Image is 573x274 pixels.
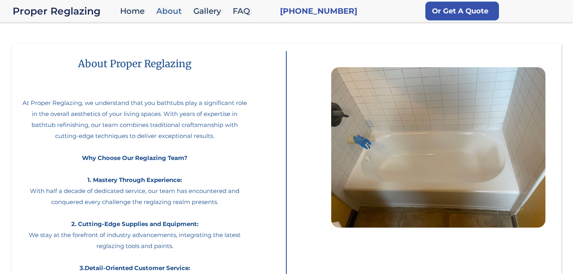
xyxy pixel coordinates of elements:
a: About [152,3,189,20]
strong: Detail-Oriented Customer Service: [85,264,190,272]
strong: Why Choose Our Reglazing Team? 1. Mastery Through Experience: [82,154,187,184]
a: Gallery [189,3,229,20]
a: FAQ [229,3,258,20]
h1: About Proper Reglazing [62,51,207,76]
strong: 3. [80,264,85,272]
strong: 2. Cutting-Edge Supplies and Equipment: [71,220,198,228]
a: home [13,6,116,17]
div: Proper Reglazing [13,6,116,17]
a: Home [116,3,152,20]
a: [PHONE_NUMBER] [280,6,357,17]
a: Or Get A Quote [425,2,499,20]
